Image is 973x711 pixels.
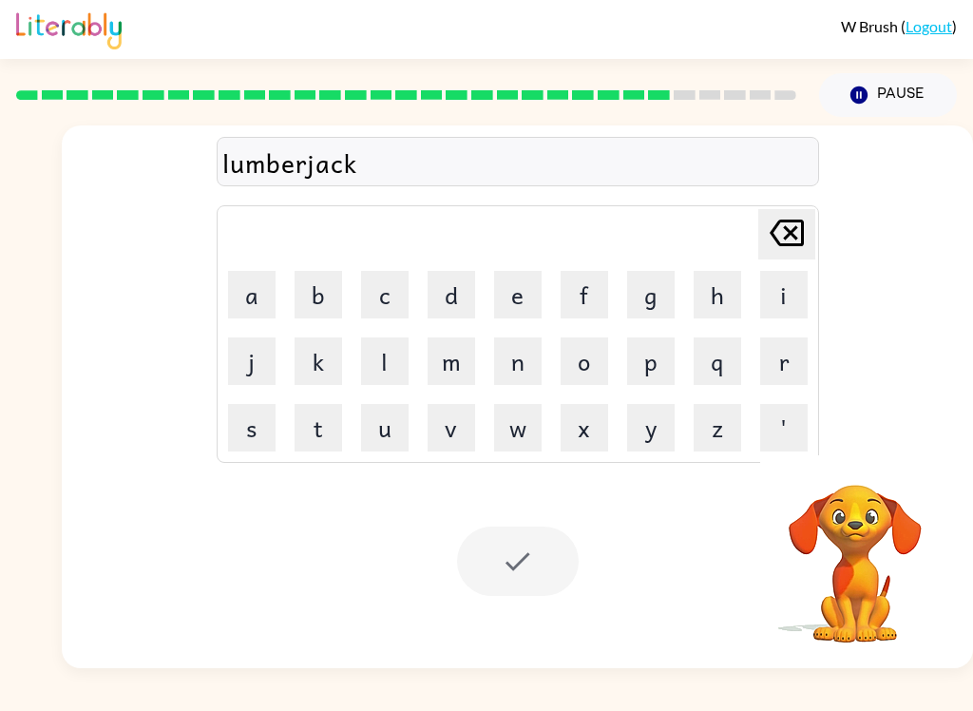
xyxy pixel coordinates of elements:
[494,271,542,318] button: e
[295,271,342,318] button: b
[494,404,542,452] button: w
[494,337,542,385] button: n
[228,271,276,318] button: a
[760,271,808,318] button: i
[760,337,808,385] button: r
[841,17,901,35] span: W Brush
[228,404,276,452] button: s
[627,404,675,452] button: y
[428,337,475,385] button: m
[694,271,741,318] button: h
[222,143,813,183] div: lumberjack
[760,455,950,645] video: Your browser must support playing .mp4 files to use Literably. Please try using another browser.
[561,271,608,318] button: f
[627,271,675,318] button: g
[694,337,741,385] button: q
[841,17,957,35] div: ( )
[295,337,342,385] button: k
[295,404,342,452] button: t
[361,404,409,452] button: u
[561,404,608,452] button: x
[760,404,808,452] button: '
[428,404,475,452] button: v
[561,337,608,385] button: o
[906,17,952,35] a: Logout
[694,404,741,452] button: z
[16,8,122,49] img: Literably
[228,337,276,385] button: j
[361,337,409,385] button: l
[627,337,675,385] button: p
[819,73,957,117] button: Pause
[361,271,409,318] button: c
[428,271,475,318] button: d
